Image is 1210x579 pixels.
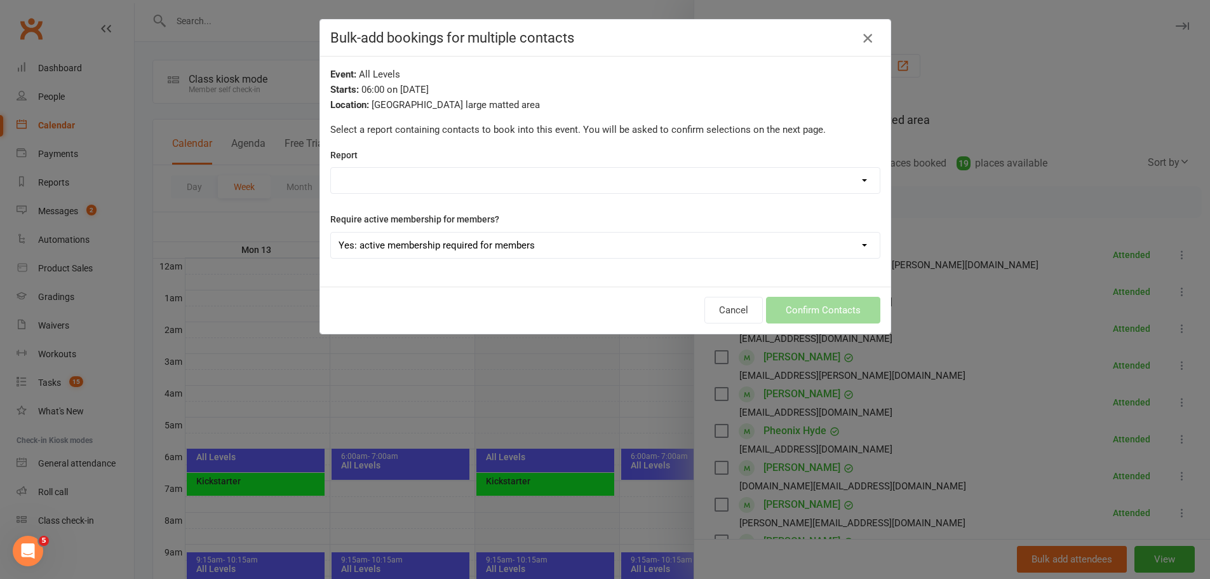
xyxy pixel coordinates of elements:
[330,99,369,111] strong: Location:
[330,30,880,46] h4: Bulk-add bookings for multiple contacts
[330,148,358,162] label: Report
[330,97,880,112] div: [GEOGRAPHIC_DATA] large matted area
[330,82,880,97] div: 06:00 on [DATE]
[330,67,880,82] div: All Levels
[704,297,763,324] button: Cancel
[330,84,359,95] strong: Starts:
[330,212,499,226] label: Require active membership for members?
[330,122,880,137] p: Select a report containing contacts to book into this event. You will be asked to confirm selecti...
[330,69,356,80] strong: Event:
[13,536,43,566] iframe: Intercom live chat
[39,536,49,546] span: 5
[857,28,878,48] button: Close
